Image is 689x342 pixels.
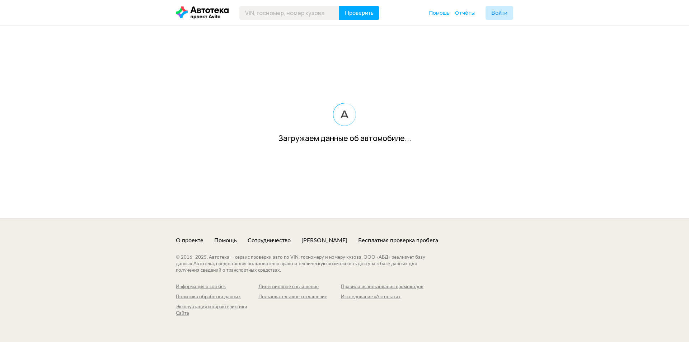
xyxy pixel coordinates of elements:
a: О проекте [176,236,203,244]
a: Лицензионное соглашение [258,284,341,290]
a: Отчёты [455,9,475,17]
span: Проверить [345,10,374,16]
span: Войти [491,10,507,16]
a: Пользовательское соглашение [258,294,341,300]
a: [PERSON_NAME] [301,236,347,244]
div: © 2016– 2025 . Автотека — сервис проверки авто по VIN, госномеру и номеру кузова. ООО «АБД» реали... [176,254,440,274]
span: Помощь [429,9,450,16]
a: Исследование «Автостата» [341,294,423,300]
button: Проверить [339,6,379,20]
a: Правила использования промокодов [341,284,423,290]
a: Сотрудничество [248,236,291,244]
a: Информация о cookies [176,284,258,290]
a: Бесплатная проверка пробега [358,236,438,244]
a: Эксплуатация и характеристики Сайта [176,304,258,317]
a: Политика обработки данных [176,294,258,300]
input: VIN, госномер, номер кузова [239,6,339,20]
a: Помощь [429,9,450,17]
span: Отчёты [455,9,475,16]
a: Помощь [214,236,237,244]
button: Войти [486,6,513,20]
